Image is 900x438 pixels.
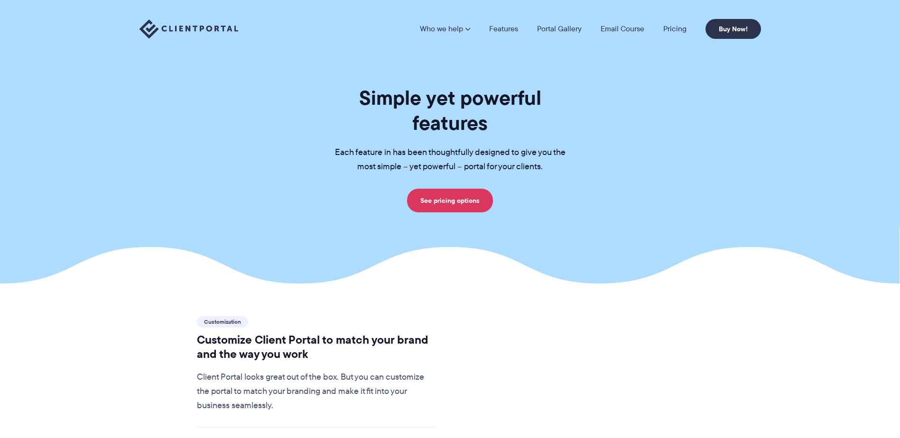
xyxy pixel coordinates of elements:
p: Each feature in has been thoughtfully designed to give you the most simple – yet powerful – porta... [320,146,581,174]
h2: Customize Client Portal to match your brand and the way you work [197,333,436,361]
a: Pricing [663,25,687,33]
a: Email Course [601,25,644,33]
h1: Simple yet powerful features [320,85,581,136]
a: Features [489,25,518,33]
a: Portal Gallery [537,25,582,33]
p: Client Portal looks great out of the box. But you can customize the portal to match your branding... [197,370,436,413]
span: Customization [197,316,248,328]
a: Who we help [420,25,470,33]
a: Buy Now! [705,19,761,39]
a: See pricing options [407,189,493,212]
